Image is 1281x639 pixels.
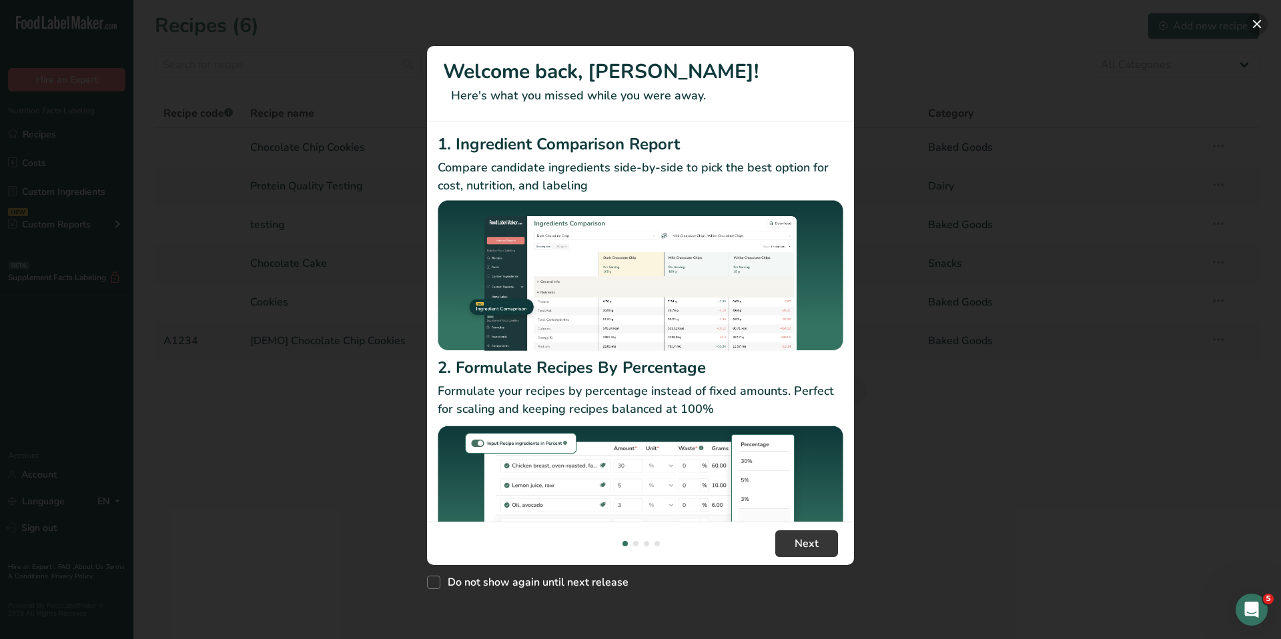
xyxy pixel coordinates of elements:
[443,57,838,87] h1: Welcome back, [PERSON_NAME]!
[438,424,843,584] img: Formulate Recipes By Percentage
[1263,594,1274,604] span: 5
[438,356,843,380] h2: 2. Formulate Recipes By Percentage
[775,530,838,557] button: Next
[438,159,843,195] p: Compare candidate ingredients side-by-side to pick the best option for cost, nutrition, and labeling
[795,536,819,552] span: Next
[438,382,843,418] p: Formulate your recipes by percentage instead of fixed amounts. Perfect for scaling and keeping re...
[438,200,843,352] img: Ingredient Comparison Report
[438,132,843,156] h2: 1. Ingredient Comparison Report
[440,576,628,589] span: Do not show again until next release
[443,87,838,105] p: Here's what you missed while you were away.
[1236,594,1268,626] iframe: Intercom live chat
